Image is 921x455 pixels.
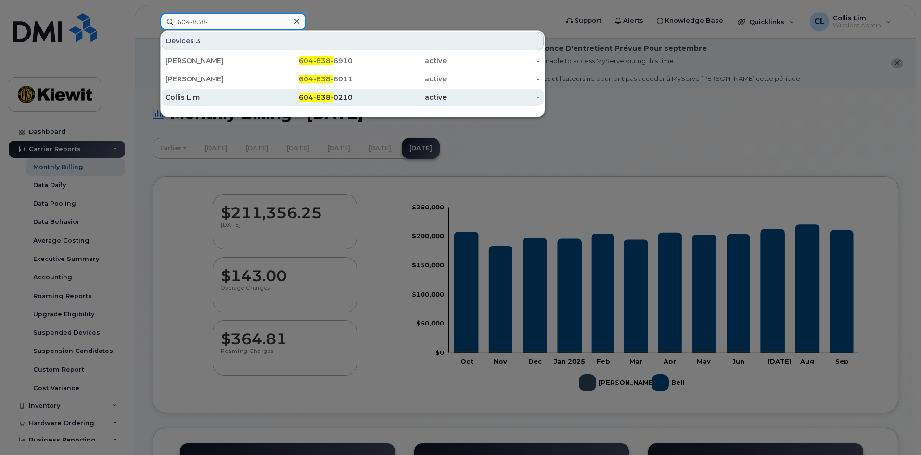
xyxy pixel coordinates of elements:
span: 604-838- [299,56,333,65]
a: [PERSON_NAME]604-838-6910active- [162,52,544,69]
div: 0210 [259,92,353,102]
span: 604-838- [299,75,333,83]
div: active [353,74,447,84]
div: 6910 [259,56,353,65]
div: active [353,92,447,102]
div: - [447,92,540,102]
div: [PERSON_NAME] [166,56,259,65]
div: - [447,74,540,84]
div: active [353,56,447,65]
span: 604-838- [299,93,333,102]
div: Collis Lim [166,92,259,102]
span: 3 [196,36,201,46]
a: [PERSON_NAME]604-838-6011active- [162,70,544,88]
div: Devices [162,32,544,50]
a: Collis Lim604-838-0210active- [162,89,544,106]
div: - [447,56,540,65]
iframe: Messenger Launcher [879,413,914,448]
div: [PERSON_NAME] [166,74,259,84]
div: 6011 [259,74,353,84]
